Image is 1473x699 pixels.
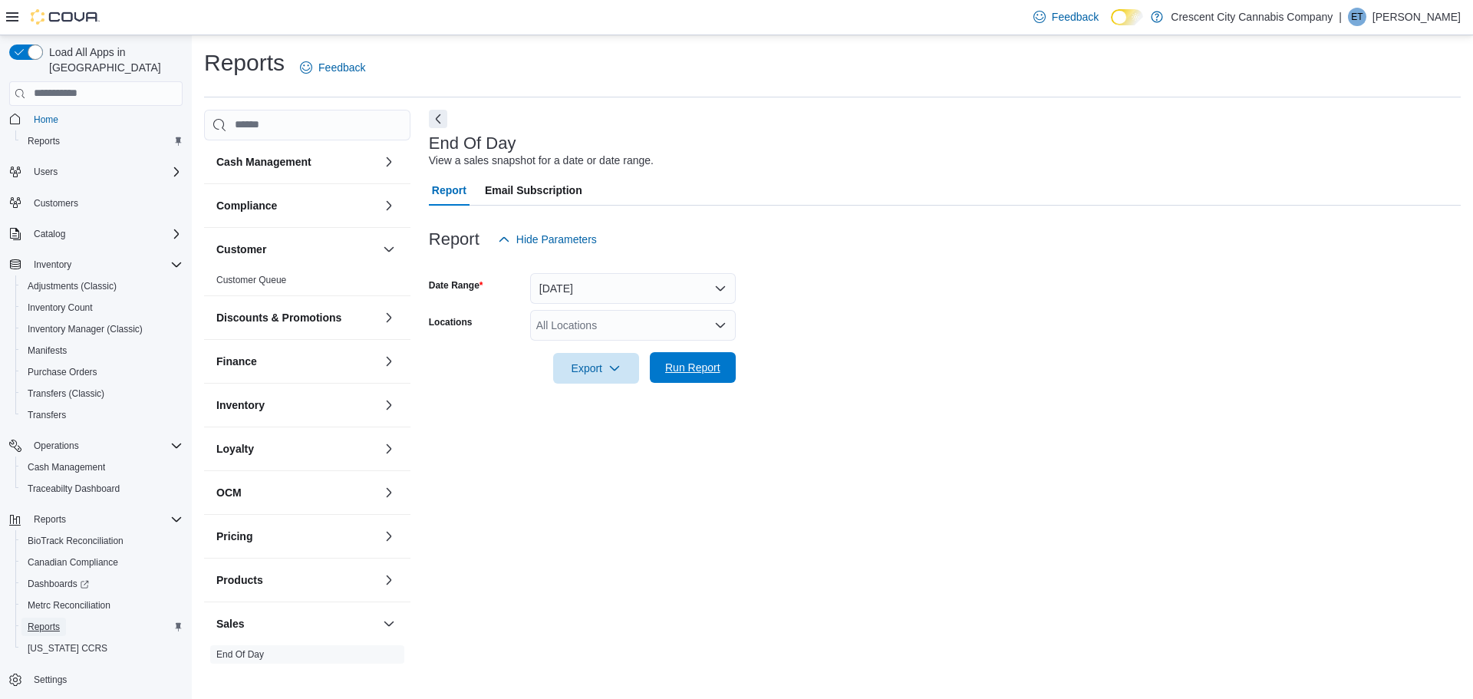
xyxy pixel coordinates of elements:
[15,297,189,318] button: Inventory Count
[318,60,365,75] span: Feedback
[15,638,189,659] button: [US_STATE] CCRS
[216,354,257,369] h3: Finance
[216,154,377,170] button: Cash Management
[1348,8,1366,26] div: Eric Taylor
[429,153,654,169] div: View a sales snapshot for a date or date range.
[31,9,100,25] img: Cova
[28,483,120,495] span: Traceabilty Dashboard
[3,435,189,457] button: Operations
[562,353,630,384] span: Export
[15,318,189,340] button: Inventory Manager (Classic)
[216,397,377,413] button: Inventory
[1351,8,1363,26] span: ET
[28,323,143,335] span: Inventory Manager (Classic)
[485,175,582,206] span: Email Subscription
[15,478,189,500] button: Traceabilty Dashboard
[21,458,111,476] a: Cash Management
[216,198,277,213] h3: Compliance
[15,457,189,478] button: Cash Management
[34,440,79,452] span: Operations
[28,110,183,129] span: Home
[492,224,603,255] button: Hide Parameters
[3,161,189,183] button: Users
[28,110,64,129] a: Home
[21,406,72,424] a: Transfers
[216,649,264,660] a: End Of Day
[28,256,183,274] span: Inventory
[1171,8,1333,26] p: Crescent City Cannabis Company
[21,553,183,572] span: Canadian Compliance
[3,254,189,275] button: Inventory
[21,639,183,658] span: Washington CCRS
[380,153,398,171] button: Cash Management
[21,639,114,658] a: [US_STATE] CCRS
[21,298,183,317] span: Inventory Count
[3,668,189,691] button: Settings
[216,572,377,588] button: Products
[216,274,286,286] span: Customer Queue
[28,280,117,292] span: Adjustments (Classic)
[429,279,483,292] label: Date Range
[21,532,183,550] span: BioTrack Reconciliation
[21,406,183,424] span: Transfers
[216,616,245,631] h3: Sales
[21,480,126,498] a: Traceabilty Dashboard
[34,197,78,209] span: Customers
[216,354,377,369] button: Finance
[1111,25,1112,26] span: Dark Mode
[380,440,398,458] button: Loyalty
[21,618,66,636] a: Reports
[380,240,398,259] button: Customer
[1052,9,1099,25] span: Feedback
[216,529,377,544] button: Pricing
[3,223,189,245] button: Catalog
[380,352,398,371] button: Finance
[34,513,66,526] span: Reports
[21,596,117,615] a: Metrc Reconciliation
[216,441,254,457] h3: Loyalty
[21,532,130,550] a: BioTrack Reconciliation
[28,599,110,612] span: Metrc Reconciliation
[216,310,341,325] h3: Discounts & Promotions
[204,48,285,78] h1: Reports
[15,595,189,616] button: Metrc Reconciliation
[28,256,77,274] button: Inventory
[429,110,447,128] button: Next
[21,363,104,381] a: Purchase Orders
[21,458,183,476] span: Cash Management
[21,320,149,338] a: Inventory Manager (Classic)
[28,437,85,455] button: Operations
[553,353,639,384] button: Export
[294,52,371,83] a: Feedback
[15,404,189,426] button: Transfers
[21,277,123,295] a: Adjustments (Classic)
[216,154,311,170] h3: Cash Management
[216,310,377,325] button: Discounts & Promotions
[714,319,727,331] button: Open list of options
[21,575,183,593] span: Dashboards
[216,648,264,661] span: End Of Day
[21,277,183,295] span: Adjustments (Classic)
[28,409,66,421] span: Transfers
[15,275,189,297] button: Adjustments (Classic)
[21,553,124,572] a: Canadian Compliance
[28,163,64,181] button: Users
[432,175,466,206] span: Report
[15,573,189,595] a: Dashboards
[21,341,73,360] a: Manifests
[380,615,398,633] button: Sales
[15,383,189,404] button: Transfers (Classic)
[216,275,286,285] a: Customer Queue
[3,509,189,530] button: Reports
[216,572,263,588] h3: Products
[28,437,183,455] span: Operations
[15,552,189,573] button: Canadian Compliance
[28,670,183,689] span: Settings
[21,132,183,150] span: Reports
[380,527,398,546] button: Pricing
[28,302,93,314] span: Inventory Count
[21,363,183,381] span: Purchase Orders
[21,596,183,615] span: Metrc Reconciliation
[28,510,183,529] span: Reports
[15,361,189,383] button: Purchase Orders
